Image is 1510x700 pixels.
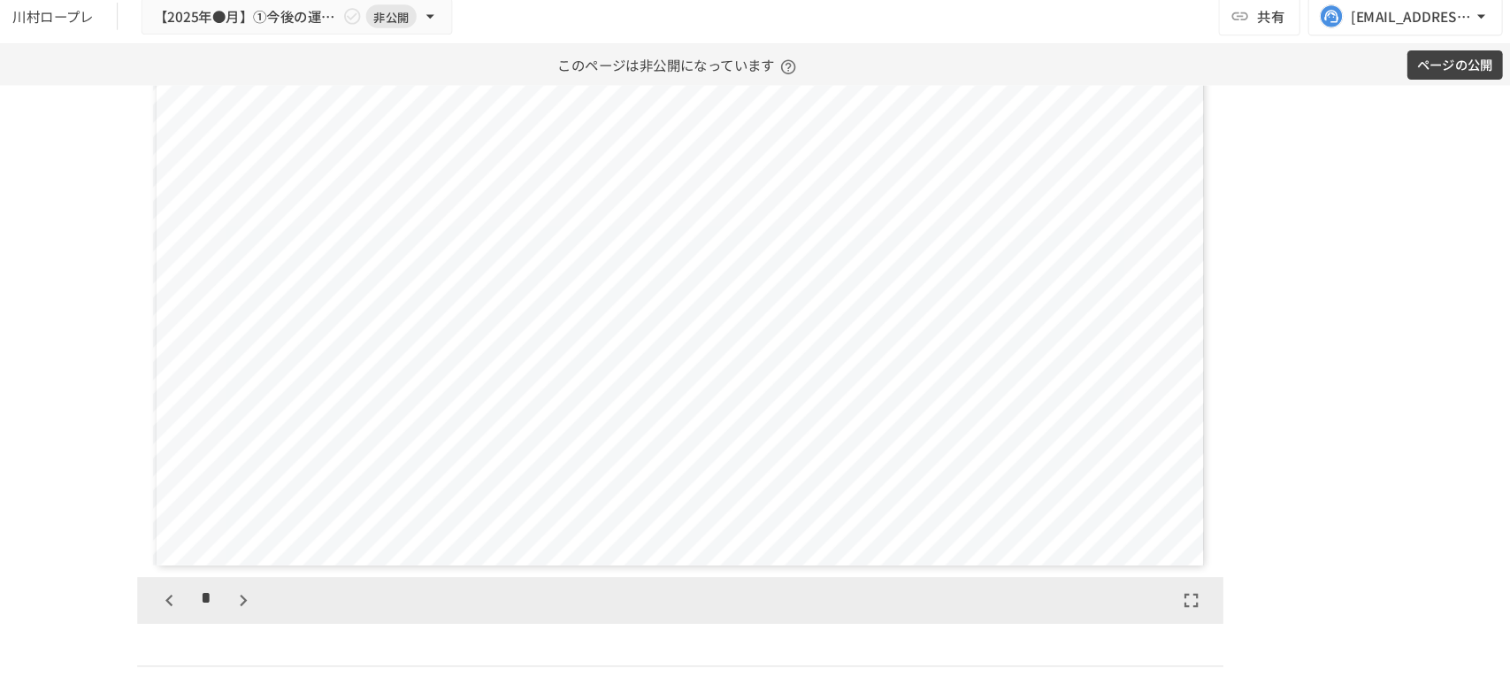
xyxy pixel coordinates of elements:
div: 川村ロープレ [149,16,222,35]
div: [EMAIL_ADDRESS][DOMAIN_NAME] [1365,14,1475,36]
button: 【2025年●月】①今後の運用についてのご案内/THANKS GIFTキックオフMTG非公開 [265,8,548,42]
span: 非公開 [470,16,516,35]
img: mMP1OxWUAhQbsRWCurg7vIHe5HqDpP7qZo7fRoNLXQh [21,11,134,39]
span: 【2025年●月】①今後の運用についてのご案内/THANKS GIFTキックオフMTG [277,14,445,36]
button: 共有 [1245,7,1319,42]
button: ページの公開 [1416,56,1503,83]
button: [EMAIL_ADDRESS][DOMAIN_NAME] [1326,7,1503,42]
p: このページは非公開になっています [644,50,866,88]
span: 共有 [1280,15,1305,35]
